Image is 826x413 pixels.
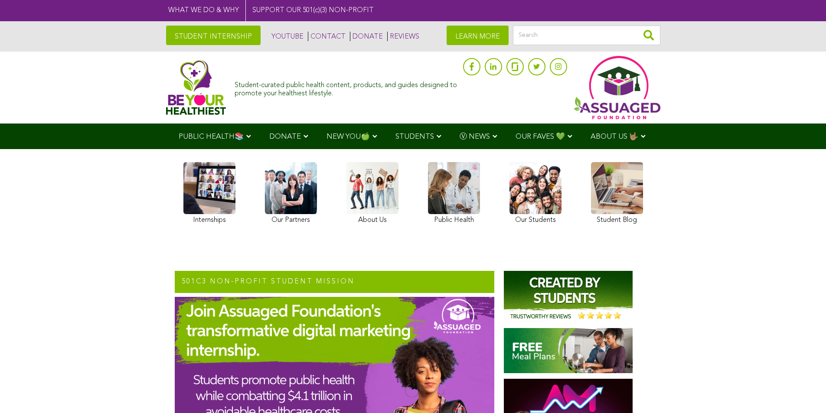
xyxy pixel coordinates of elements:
span: DONATE [269,133,301,140]
a: DONATE [350,32,383,41]
a: REVIEWS [387,32,419,41]
img: Assuaged [166,60,226,115]
a: STUDENT INTERNSHIP [166,26,261,45]
span: OUR FAVES 💚 [516,133,565,140]
span: STUDENTS [395,133,434,140]
img: Assuaged-Foundation-Student-Internship-Opportunity-Reviews-Mission-GIPHY-2 [504,271,633,323]
div: Student-curated public health content, products, and guides designed to promote your healthiest l... [235,77,458,98]
span: ABOUT US 🤟🏽 [591,133,638,140]
a: CONTACT [308,32,346,41]
span: NEW YOU🍏 [326,133,370,140]
div: Navigation Menu [166,124,660,149]
img: Assuaged App [574,56,660,119]
a: LEARN MORE [447,26,509,45]
img: Homepage-Free-Meal-Plans-Assuaged [504,328,633,373]
img: glassdoor [512,62,518,71]
a: YOUTUBE [269,32,304,41]
iframe: Chat Widget [783,371,826,413]
input: Search [513,26,660,45]
h2: 501c3 NON-PROFIT STUDENT MISSION [175,271,494,293]
span: Ⓥ NEWS [460,133,490,140]
span: PUBLIC HEALTH📚 [179,133,244,140]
